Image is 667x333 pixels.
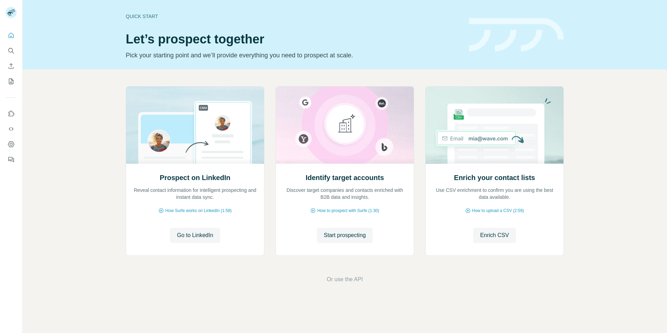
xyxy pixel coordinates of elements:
span: Enrich CSV [480,231,509,239]
button: Go to LinkedIn [170,228,220,243]
button: Enrich CSV [6,60,17,72]
button: Quick start [6,29,17,42]
button: Dashboard [6,138,17,151]
p: Pick your starting point and we’ll provide everything you need to prospect at scale. [126,50,461,60]
span: Go to LinkedIn [177,231,213,239]
button: Feedback [6,153,17,166]
span: How to prospect with Surfe (1:30) [317,208,379,214]
img: Enrich your contact lists [425,87,564,164]
h2: Enrich your contact lists [454,173,535,182]
span: How to upload a CSV (2:59) [472,208,524,214]
p: Discover target companies and contacts enriched with B2B data and insights. [283,187,407,201]
img: Prospect on LinkedIn [126,87,264,164]
span: How Surfe works on LinkedIn (1:58) [165,208,232,214]
button: Or use the API [327,275,363,284]
button: Start prospecting [317,228,373,243]
img: Identify target accounts [275,87,414,164]
button: Enrich CSV [473,228,516,243]
button: Search [6,44,17,57]
p: Reveal contact information for intelligent prospecting and instant data sync. [133,187,257,201]
button: Use Surfe on LinkedIn [6,107,17,120]
div: Quick start [126,13,461,20]
img: banner [469,18,564,52]
button: Use Surfe API [6,123,17,135]
p: Use CSV enrichment to confirm you are using the best data available. [433,187,557,201]
button: My lists [6,75,17,88]
h2: Identify target accounts [306,173,384,182]
h1: Let’s prospect together [126,32,461,46]
h2: Prospect on LinkedIn [160,173,230,182]
span: Start prospecting [324,231,366,239]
